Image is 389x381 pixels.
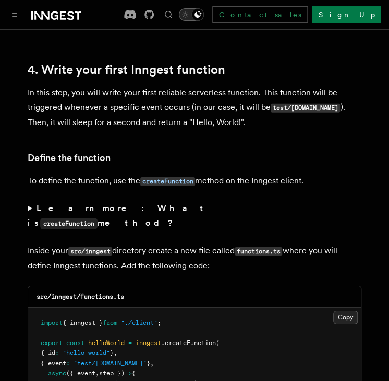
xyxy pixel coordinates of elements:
[235,247,282,256] code: functions.ts
[110,349,114,357] span: }
[28,243,361,273] p: Inside your directory create a new file called where you will define Inngest functions. Add the f...
[161,339,216,347] span: .createFunction
[40,218,98,229] code: createFunction
[41,319,63,326] span: import
[66,360,70,367] span: :
[99,370,125,377] span: step })
[140,176,195,186] a: createFunction
[125,370,132,377] span: =>
[68,247,112,256] code: src/inngest
[63,349,110,357] span: "hello-world"
[28,63,225,77] a: 4. Write your first Inngest function
[41,360,66,367] span: { event
[37,293,124,300] code: src/inngest/functions.ts
[132,370,136,377] span: {
[212,6,308,23] a: Contact sales
[136,339,161,347] span: inngest
[41,349,55,357] span: { id
[179,8,204,21] button: Toggle dark mode
[162,8,175,21] button: Find something...
[216,339,220,347] span: (
[333,311,358,324] button: Copy
[114,349,117,357] span: ,
[55,349,59,357] span: :
[28,174,361,189] p: To define the function, use the method on the Inngest client.
[48,370,66,377] span: async
[140,177,195,186] code: createFunction
[271,104,340,113] code: test/[DOMAIN_NAME]
[121,319,157,326] span: "./client"
[41,339,63,347] span: export
[74,360,147,367] span: "test/[DOMAIN_NAME]"
[8,8,21,21] button: Toggle navigation
[28,201,361,231] summary: Learn more: What iscreateFunctionmethod?
[95,370,99,377] span: ,
[88,339,125,347] span: helloWorld
[312,6,381,23] a: Sign Up
[66,339,84,347] span: const
[28,203,208,228] strong: Learn more: What is method?
[128,339,132,347] span: =
[150,360,154,367] span: ,
[28,151,111,165] a: Define the function
[66,370,95,377] span: ({ event
[103,319,117,326] span: from
[28,85,361,130] p: In this step, you will write your first reliable serverless function. This function will be trigg...
[157,319,161,326] span: ;
[63,319,103,326] span: { inngest }
[147,360,150,367] span: }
